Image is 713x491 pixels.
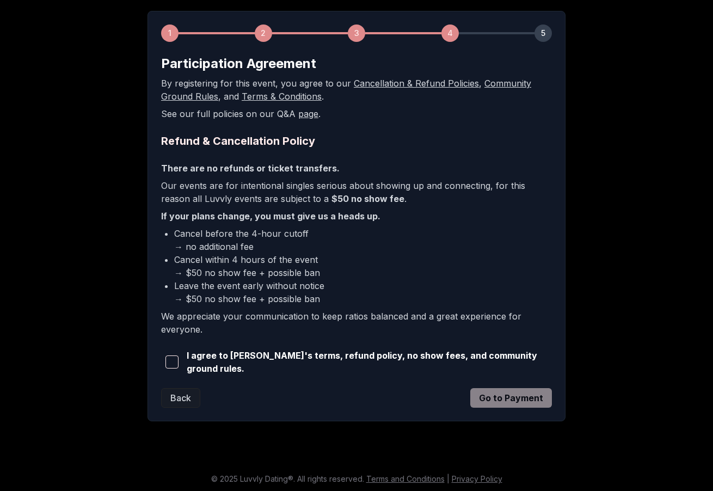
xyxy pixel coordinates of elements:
[161,77,552,103] p: By registering for this event, you agree to our , , and .
[187,349,552,375] span: I agree to [PERSON_NAME]'s terms, refund policy, no show fees, and community ground rules.
[174,279,552,305] li: Leave the event early without notice → $50 no show fee + possible ban
[161,133,552,149] h2: Refund & Cancellation Policy
[174,227,552,253] li: Cancel before the 4-hour cutoff → no additional fee
[161,162,552,175] p: There are no refunds or ticket transfers.
[161,24,179,42] div: 1
[348,24,365,42] div: 3
[441,24,459,42] div: 4
[366,474,445,483] a: Terms and Conditions
[161,55,552,72] h2: Participation Agreement
[242,91,322,102] a: Terms & Conditions
[161,107,552,120] p: See our full policies on our Q&A .
[174,253,552,279] li: Cancel within 4 hours of the event → $50 no show fee + possible ban
[452,474,502,483] a: Privacy Policy
[447,474,450,483] span: |
[161,310,552,336] p: We appreciate your communication to keep ratios balanced and a great experience for everyone.
[354,78,479,89] a: Cancellation & Refund Policies
[161,179,552,205] p: Our events are for intentional singles serious about showing up and connecting, for this reason a...
[255,24,272,42] div: 2
[534,24,552,42] div: 5
[331,193,404,204] b: $50 no show fee
[161,388,200,408] button: Back
[298,108,318,119] a: page
[161,210,552,223] p: If your plans change, you must give us a heads up.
